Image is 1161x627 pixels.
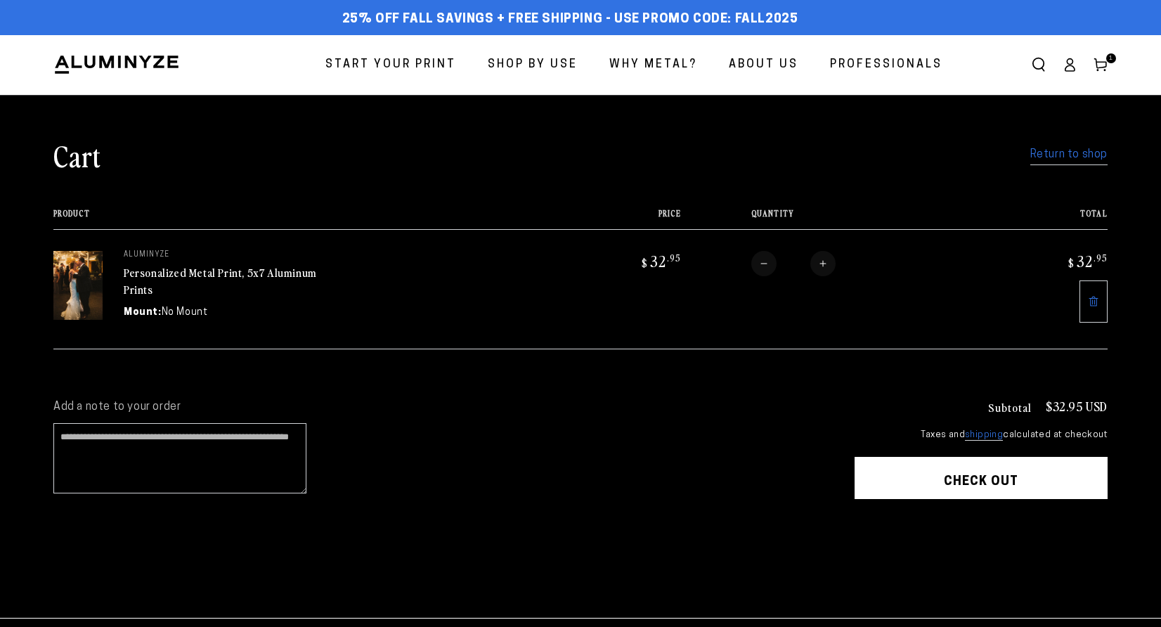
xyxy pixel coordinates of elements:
button: Check out [855,457,1108,499]
h3: Subtotal [988,401,1032,413]
img: 5"x7" Rectangle White Glossy Aluminyzed Photo [53,251,103,320]
a: Remove 5"x7" Rectangle White Glossy Aluminyzed Photo [1079,280,1108,323]
th: Product [53,209,558,229]
th: Total [985,209,1108,229]
sup: .95 [1094,252,1108,264]
span: Shop By Use [488,55,578,75]
dt: Mount: [124,305,162,320]
bdi: 32 [1066,251,1108,271]
a: Professionals [819,46,953,84]
iframe: PayPal-paypal [855,526,1108,564]
a: About Us [718,46,809,84]
a: Why Metal? [599,46,708,84]
p: aluminyze [124,251,335,259]
dd: No Mount [162,305,208,320]
summary: Search our site [1023,49,1054,80]
span: Professionals [830,55,942,75]
sup: .95 [667,252,681,264]
span: 25% off FALL Savings + Free Shipping - Use Promo Code: FALL2025 [342,12,798,27]
a: Personalized Metal Print, 5x7 Aluminum Prints [124,264,317,298]
span: Start Your Print [325,55,456,75]
input: Quantity for Personalized Metal Print, 5x7 Aluminum Prints [777,251,810,276]
th: Quantity [681,209,985,229]
a: Start Your Print [315,46,467,84]
a: shipping [965,430,1003,441]
h1: Cart [53,137,101,174]
span: About Us [729,55,798,75]
span: 1 [1109,53,1113,63]
a: Return to shop [1030,145,1108,165]
label: Add a note to your order [53,400,826,415]
p: $32.95 USD [1046,400,1108,413]
a: Shop By Use [477,46,588,84]
span: $ [1068,256,1075,270]
span: Why Metal? [609,55,697,75]
small: Taxes and calculated at checkout [855,428,1108,442]
img: Aluminyze [53,54,180,75]
th: Price [558,209,681,229]
bdi: 32 [640,251,681,271]
span: $ [642,256,648,270]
